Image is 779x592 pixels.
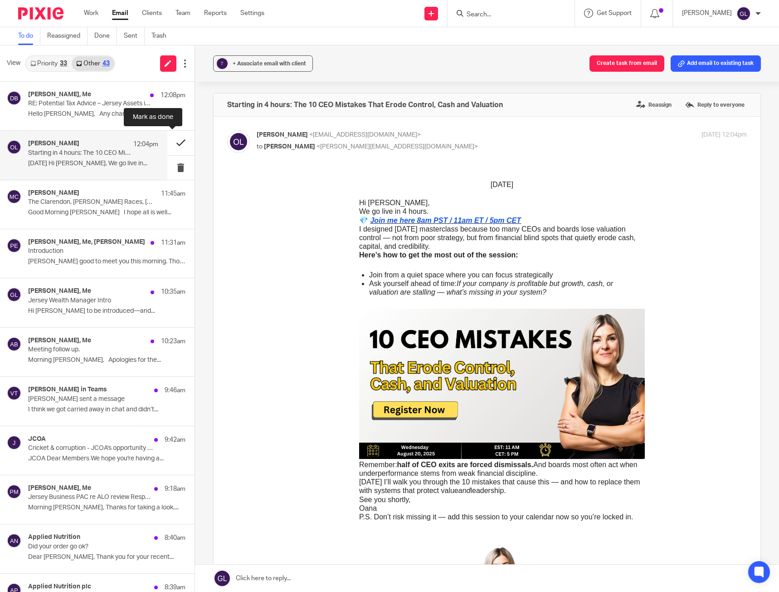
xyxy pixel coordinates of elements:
a: Priority33 [26,56,72,71]
span: + Associate email with client [233,61,306,66]
p: Ask yourself ahead of time: [112,108,383,125]
a: Trash [151,27,173,45]
p: [DATE] 12:04pm [701,130,747,140]
p: I designed [DATE] masterclass because too many CEOs and boards lose valuation control — not from ... [102,54,388,80]
p: [PERSON_NAME] [682,9,732,18]
div: ? [217,58,228,69]
p: Remember: And boards most often act when underperformance stems from weak financial discipline. [102,289,388,306]
p: Jersey Business PAC re ALO review Response [DATE] [28,493,154,501]
p: 11:31am [161,238,185,247]
div: 43 [102,60,110,67]
p: 10:23am [161,337,185,346]
p: Update your or unsubscribe [152,528,339,536]
h4: Applied Nutrition plc [28,583,91,591]
img: svg%3E [736,6,751,21]
span: to [257,143,263,150]
p: [DATE] Hi [PERSON_NAME], We go live in... [28,160,158,168]
img: tw [206,501,216,511]
p: Morning [PERSON_NAME], Apologies for the... [28,356,185,364]
span: Join me here 8am PST / 11am ET / 5pm CET [113,45,264,53]
button: Add email to existing task [671,55,761,72]
b: half of CEO exits are forced dismissals. [141,290,277,297]
button: Create task from email [589,55,664,72]
p: Dear [PERSON_NAME], Thank you for your recent... [28,553,185,561]
p: Good Morning [PERSON_NAME] I hope all is well... [28,209,185,217]
p: 9:46am [165,386,185,395]
p: RE: Potential Tax Advice – Jersey Assets in Deceased’s Estate [28,100,154,108]
p: Hello [PERSON_NAME], Any chance of hearing... [28,110,185,118]
h4: [PERSON_NAME] [28,140,79,148]
p: Did your order go ok? [28,543,154,551]
img: svg%3E [7,287,21,302]
p: Introduction [28,247,154,255]
p: Cricket & corruption - JCOA's opportunity to listen in [28,444,154,452]
a: Work [84,9,98,18]
p: Hi [PERSON_NAME] to be introduced—and... [28,307,185,315]
p: Hi [PERSON_NAME], [102,27,388,36]
p: I think we got carried away in chat and didn’t... [28,406,185,414]
p: [STREET_ADDRESS] [US_STATE], [US_STATE] 10003, [GEOGRAPHIC_DATA] [152,545,339,562]
a: Reassigned [47,27,88,45]
a: Team [175,9,190,18]
p: The Clarendon, [PERSON_NAME] Races, [DATE] [28,198,154,206]
button: ? + Associate email with client [213,55,313,72]
h4: JCOA [28,435,46,443]
img: svg%3E [7,337,21,351]
img: svg%3E [7,238,21,253]
a: Clients [142,9,162,18]
img: svg%3E [7,91,21,105]
img: ig [240,501,250,511]
a: Done [94,27,117,45]
a: Sent [124,27,145,45]
a: To do [18,27,40,45]
p: 8:40am [165,533,185,543]
div: 33 [60,60,67,67]
p: [PERSON_NAME] good to meet you this morning. Thought I... [28,258,185,266]
h4: [PERSON_NAME], Me [28,484,91,492]
label: Reassign [634,98,674,112]
p: P.S. Don’t risk missing it — add this session to your calendar now so you’re locked in. [102,341,388,350]
p: [DATE] [234,9,257,18]
h4: [PERSON_NAME] [28,189,79,197]
span: [PERSON_NAME] [264,143,315,150]
a: Powered by [PERSON_NAME] [189,572,302,586]
img: in [274,501,284,511]
a: email preferences [205,528,263,536]
a: here [311,528,325,536]
i: If your company is profitable but growth, cash, or valuation are stalling — what’s missing in you... [112,109,356,125]
img: svg%3E [7,140,21,154]
b: Here’s how to get the most out of the session: [102,80,262,88]
img: Pixie [18,7,63,20]
p: Jersey Wealth Manager Intro [28,297,154,305]
a: Email [112,9,128,18]
img: svg%3E [7,435,21,450]
p: 12:08pm [161,91,185,100]
h4: [PERSON_NAME], Me [28,287,91,295]
p: [PERSON_NAME] sent a message [28,395,154,403]
h4: [PERSON_NAME], Me, [PERSON_NAME] [28,238,145,246]
p: 9:42am [165,435,185,444]
h4: [PERSON_NAME] in Teams [28,386,107,394]
img: svg%3E [7,386,21,400]
i: and [202,316,214,323]
p: 10:35am [161,287,185,296]
p: 8:39am [165,583,185,592]
img: beehiiv logo [189,576,196,582]
span: View [7,59,20,68]
img: svg%3E [7,533,21,548]
p: 12:04pm [133,140,158,149]
p: 💎 [102,45,388,54]
span: Get Support [597,10,632,16]
h4: [PERSON_NAME], Me [28,91,91,99]
p: 11:45am [161,189,185,198]
h4: Starting in 4 hours: The 10 CEO Mistakes That Erode Control, Cash and Valuation [227,100,503,109]
p: Morning [PERSON_NAME], Thanks for taking a look.... [28,504,185,512]
img: svg%3E [7,484,21,499]
span: <[EMAIL_ADDRESS][DOMAIN_NAME]> [309,132,421,138]
a: Settings [240,9,264,18]
span: <[PERSON_NAME][EMAIL_ADDRESS][DOMAIN_NAME]> [316,143,478,150]
h4: [PERSON_NAME], Me [28,337,91,345]
span: [PERSON_NAME] [257,132,308,138]
p: Meeting follow up. [28,346,154,354]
